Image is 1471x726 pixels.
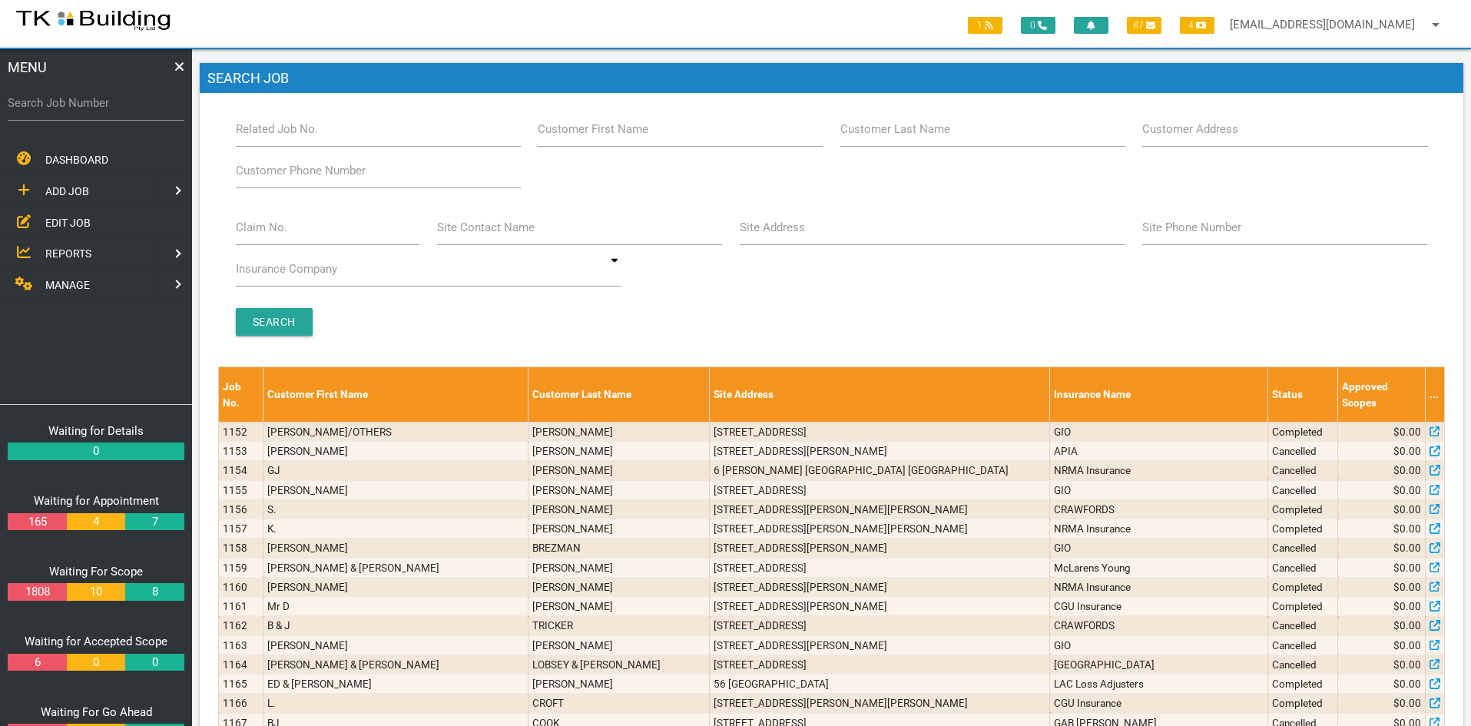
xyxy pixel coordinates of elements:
[528,558,710,577] td: [PERSON_NAME]
[1393,540,1421,555] span: $0.00
[1050,442,1268,461] td: APIA
[219,558,263,577] td: 1159
[219,480,263,499] td: 1155
[1268,655,1338,674] td: Cancelled
[8,443,184,460] a: 0
[25,635,167,648] a: Waiting for Accepted Scope
[263,480,528,499] td: [PERSON_NAME]
[263,635,528,655] td: [PERSON_NAME]
[710,675,1050,694] td: 56 [GEOGRAPHIC_DATA]
[236,219,287,237] label: Claim No.
[528,499,710,519] td: [PERSON_NAME]
[1393,560,1421,575] span: $0.00
[8,57,47,78] span: MENU
[8,513,66,531] a: 165
[263,499,528,519] td: S.
[1393,638,1421,653] span: $0.00
[1050,558,1268,577] td: McLarens Young
[1127,17,1161,34] span: 87
[1268,499,1338,519] td: Completed
[1050,577,1268,596] td: NRMA Insurance
[1050,422,1268,441] td: GIO
[710,558,1050,577] td: [STREET_ADDRESS]
[528,597,710,616] td: [PERSON_NAME]
[1268,558,1338,577] td: Cancelled
[41,705,152,719] a: Waiting For Go Ahead
[710,655,1050,674] td: [STREET_ADDRESS]
[710,694,1050,713] td: [STREET_ADDRESS][PERSON_NAME][PERSON_NAME]
[1393,598,1421,614] span: $0.00
[710,616,1050,635] td: [STREET_ADDRESS]
[1268,461,1338,480] td: Cancelled
[1393,657,1421,672] span: $0.00
[219,499,263,519] td: 1156
[740,219,805,237] label: Site Address
[437,219,535,237] label: Site Contact Name
[219,655,263,674] td: 1164
[1142,121,1238,138] label: Customer Address
[263,367,528,423] th: Customer First Name
[528,461,710,480] td: [PERSON_NAME]
[528,422,710,441] td: [PERSON_NAME]
[1050,694,1268,713] td: CGU Insurance
[1050,597,1268,616] td: CGU Insurance
[219,461,263,480] td: 1154
[34,494,159,508] a: Waiting for Appointment
[125,583,184,601] a: 8
[1050,539,1268,558] td: GIO
[263,675,528,694] td: ED & [PERSON_NAME]
[710,499,1050,519] td: [STREET_ADDRESS][PERSON_NAME][PERSON_NAME]
[67,583,125,601] a: 10
[710,367,1050,423] th: Site Address
[528,635,710,655] td: [PERSON_NAME]
[1050,499,1268,519] td: CRAWFORDS
[710,539,1050,558] td: [STREET_ADDRESS][PERSON_NAME]
[1050,635,1268,655] td: GIO
[263,616,528,635] td: B & J
[263,442,528,461] td: [PERSON_NAME]
[1393,462,1421,478] span: $0.00
[219,519,263,539] td: 1157
[1268,616,1338,635] td: Cancelled
[1268,694,1338,713] td: Completed
[263,461,528,480] td: GJ
[528,442,710,461] td: [PERSON_NAME]
[1268,597,1338,616] td: Completed
[528,577,710,596] td: [PERSON_NAME]
[263,558,528,577] td: [PERSON_NAME] & [PERSON_NAME]
[1338,367,1426,423] th: Approved Scopes
[1268,442,1338,461] td: Cancelled
[538,121,648,138] label: Customer First Name
[263,539,528,558] td: [PERSON_NAME]
[125,513,184,531] a: 7
[1393,443,1421,459] span: $0.00
[1393,676,1421,691] span: $0.00
[67,513,125,531] a: 4
[528,655,710,674] td: LOBSEY & [PERSON_NAME]
[1426,367,1445,423] th: ...
[1050,519,1268,539] td: NRMA Insurance
[49,565,143,578] a: Waiting For Scope
[1180,17,1214,34] span: 4
[1268,422,1338,441] td: Completed
[528,616,710,635] td: TRICKER
[528,480,710,499] td: [PERSON_NAME]
[1050,461,1268,480] td: NRMA Insurance
[968,17,1002,34] span: 1
[1393,521,1421,536] span: $0.00
[1142,219,1241,237] label: Site Phone Number
[710,577,1050,596] td: [STREET_ADDRESS][PERSON_NAME]
[528,694,710,713] td: CROFT
[1268,635,1338,655] td: Cancelled
[236,162,366,180] label: Customer Phone Number
[528,539,710,558] td: BREZMAN
[1393,618,1421,633] span: $0.00
[1268,519,1338,539] td: Completed
[8,654,66,671] a: 6
[200,63,1463,94] h1: Search Job
[15,8,171,32] img: s3file
[219,675,263,694] td: 1165
[1268,577,1338,596] td: Completed
[219,577,263,596] td: 1160
[45,247,91,260] span: REPORTS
